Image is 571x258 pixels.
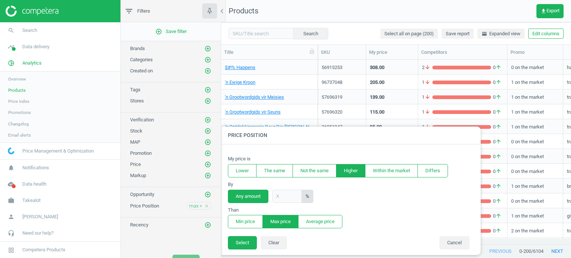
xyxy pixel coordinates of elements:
[8,87,26,93] span: Products
[204,150,211,157] i: add_circle_outline
[130,173,146,178] span: Markup
[22,27,37,34] span: Search
[204,45,211,52] i: add_circle_outline
[4,193,18,208] i: work
[204,222,211,228] i: add_circle_outline
[130,98,144,104] span: Stores
[130,117,154,123] span: Verification
[204,172,211,179] i: add_circle_outline
[22,246,65,253] span: Competera Products
[217,7,226,16] i: chevron_left
[22,60,42,66] span: Analytics
[22,164,49,171] span: Notifications
[4,23,18,37] i: search
[204,117,211,123] i: add_circle_outline
[204,116,212,124] button: add_circle_outline
[125,7,133,16] i: filter_list
[121,24,221,39] button: add_circle_outlineSave filter
[8,76,26,82] span: Overview
[130,46,145,51] span: Brands
[220,127,481,144] h4: Price Position
[8,132,31,138] span: Email alerts
[130,68,153,74] span: Created on
[130,139,140,145] span: MAP
[8,121,29,127] span: Changelog
[6,6,58,17] img: ajHJNr6hYgQAAAAASUVORK5CYII=
[204,138,212,146] button: add_circle_outline
[204,161,212,168] button: add_circle_outline
[22,148,94,154] span: Price Management & Optimization
[204,56,211,63] i: add_circle_outline
[137,8,150,14] span: Filters
[22,197,41,204] span: Takealot
[4,40,18,54] i: timeline
[204,86,212,94] button: add_circle_outline
[4,210,18,224] i: person
[204,191,212,198] button: add_circle_outline
[4,226,18,240] i: headset_mic
[204,67,212,75] button: add_circle_outline
[204,97,212,105] button: add_circle_outline
[130,192,154,197] span: Opportunity
[130,222,148,228] span: Recency
[204,45,212,52] button: add_circle_outline
[204,139,211,146] i: add_circle_outline
[204,86,211,93] i: add_circle_outline
[204,68,211,74] i: add_circle_outline
[155,28,187,35] span: Save filter
[8,98,29,104] span: Price index
[22,213,58,220] span: [PERSON_NAME]
[204,128,211,134] i: add_circle_outline
[204,127,212,135] button: add_circle_outline
[204,203,209,209] i: close
[8,110,31,115] span: Promotions
[4,161,18,175] i: notifications
[189,203,202,209] span: max >
[204,191,211,198] i: add_circle_outline
[22,43,49,50] span: Data delivery
[130,57,153,62] span: Categories
[130,87,141,92] span: Tags
[22,181,46,187] span: Data health
[204,56,212,63] button: add_circle_outline
[204,98,211,104] i: add_circle_outline
[130,161,141,167] span: Price
[130,128,142,134] span: Stock
[204,221,212,229] button: add_circle_outline
[8,147,14,154] img: wGWNvw8QSZomAAAAABJRU5ErkJggg==
[4,56,18,70] i: pie_chart_outlined
[4,177,18,191] i: cloud_done
[130,150,152,156] span: Promotion
[22,230,54,236] span: Need our help?
[204,161,211,168] i: add_circle_outline
[155,28,162,35] i: add_circle_outline
[204,172,212,179] button: add_circle_outline
[130,203,159,209] span: Price Position
[204,150,212,157] button: add_circle_outline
